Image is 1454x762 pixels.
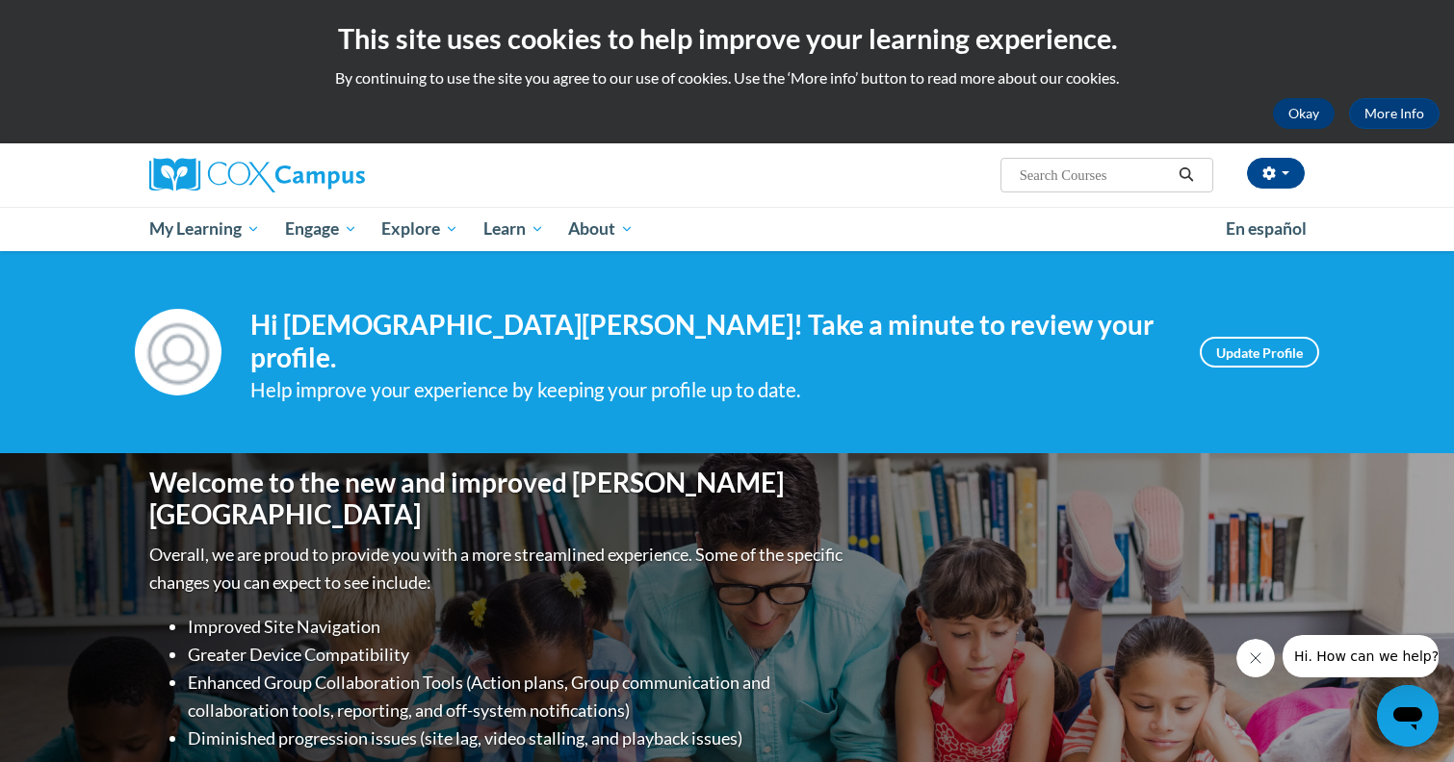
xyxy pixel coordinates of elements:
li: Enhanced Group Collaboration Tools (Action plans, Group communication and collaboration tools, re... [188,669,847,724]
p: Overall, we are proud to provide you with a more streamlined experience. Some of the specific cha... [149,541,847,597]
a: My Learning [137,207,273,251]
a: En español [1213,209,1319,249]
span: En español [1226,218,1307,239]
input: Search Courses [1018,164,1172,187]
button: Account Settings [1247,158,1305,189]
li: Improved Site Navigation [188,613,847,641]
button: Search [1172,164,1201,187]
li: Diminished progression issues (site lag, video stalling, and playback issues) [188,724,847,752]
a: Explore [369,207,471,251]
a: Update Profile [1200,337,1319,368]
div: Help improve your experience by keeping your profile up to date. [250,374,1171,406]
a: More Info [1349,98,1440,129]
img: Cox Campus [149,158,365,192]
a: Cox Campus [149,158,515,192]
iframe: Close message [1236,639,1275,677]
p: By continuing to use the site you agree to our use of cookies. Use the ‘More info’ button to read... [14,67,1440,89]
span: My Learning [149,217,260,241]
iframe: Button to launch messaging window [1377,685,1439,747]
iframe: Message from company [1283,635,1439,677]
a: Learn [471,207,557,251]
img: Profile Image [135,309,221,395]
h1: Welcome to the new and improved [PERSON_NAME][GEOGRAPHIC_DATA] [149,467,847,531]
button: Okay [1273,98,1335,129]
a: Engage [273,207,370,251]
span: Learn [483,217,544,241]
h4: Hi [DEMOGRAPHIC_DATA][PERSON_NAME]! Take a minute to review your profile. [250,309,1171,373]
span: Explore [381,217,458,241]
span: Engage [285,217,357,241]
li: Greater Device Compatibility [188,641,847,669]
a: About [557,207,647,251]
div: Main menu [120,207,1334,251]
h2: This site uses cookies to help improve your learning experience. [14,19,1440,58]
span: About [568,217,634,241]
